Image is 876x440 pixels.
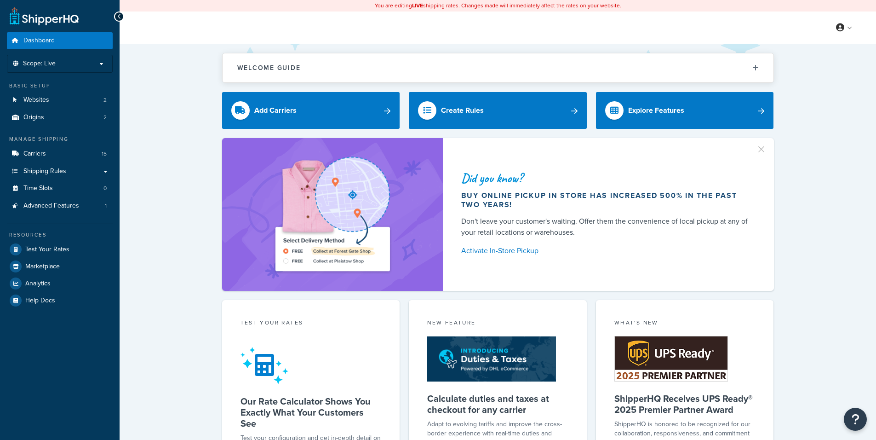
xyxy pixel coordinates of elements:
a: Add Carriers [222,92,400,129]
li: Advanced Features [7,197,113,214]
h5: Calculate duties and taxes at checkout for any carrier [427,393,568,415]
div: Did you know? [461,172,752,185]
button: Welcome Guide [223,53,773,82]
div: Basic Setup [7,82,113,90]
li: Websites [7,92,113,109]
a: Origins2 [7,109,113,126]
span: Advanced Features [23,202,79,210]
div: New Feature [427,318,568,329]
span: Shipping Rules [23,168,66,175]
span: Carriers [23,150,46,158]
a: Help Docs [7,292,113,309]
b: LIVE [412,1,423,10]
li: Carriers [7,145,113,162]
img: ad-shirt-map-b0359fc47e01cab431d101c4b569394f6a03f54285957d908178d52f29eb9668.png [249,152,416,277]
a: Test Your Rates [7,241,113,258]
span: Time Slots [23,185,53,192]
span: Help Docs [25,297,55,305]
h5: ShipperHQ Receives UPS Ready® 2025 Premier Partner Award [614,393,756,415]
div: Explore Features [628,104,684,117]
span: 1 [105,202,107,210]
button: Open Resource Center [844,408,867,431]
span: Websites [23,96,49,104]
span: Origins [23,114,44,122]
a: Create Rules [409,92,587,129]
a: Carriers15 [7,145,113,162]
a: Time Slots0 [7,180,113,197]
a: Shipping Rules [7,163,113,180]
span: Dashboard [23,37,55,45]
a: Advanced Features1 [7,197,113,214]
a: Analytics [7,275,113,292]
div: Add Carriers [254,104,297,117]
span: Scope: Live [23,60,56,68]
h5: Our Rate Calculator Shows You Exactly What Your Customers See [240,396,382,429]
span: Analytics [25,280,51,288]
span: 0 [103,185,107,192]
div: Manage Shipping [7,135,113,143]
div: Don't leave your customer's waiting. Offer them the convenience of local pickup at any of your re... [461,216,752,238]
div: Test your rates [240,318,382,329]
li: Time Slots [7,180,113,197]
div: What's New [614,318,756,329]
span: 2 [103,114,107,122]
a: Activate In-Store Pickup [461,244,752,257]
span: 2 [103,96,107,104]
div: Create Rules [441,104,484,117]
li: Origins [7,109,113,126]
h2: Welcome Guide [237,64,301,71]
a: Dashboard [7,32,113,49]
div: Resources [7,231,113,239]
a: Marketplace [7,258,113,275]
div: Buy online pickup in store has increased 500% in the past two years! [461,191,752,209]
span: Test Your Rates [25,246,69,254]
a: Websites2 [7,92,113,109]
span: 15 [102,150,107,158]
a: Explore Features [596,92,774,129]
span: Marketplace [25,263,60,271]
